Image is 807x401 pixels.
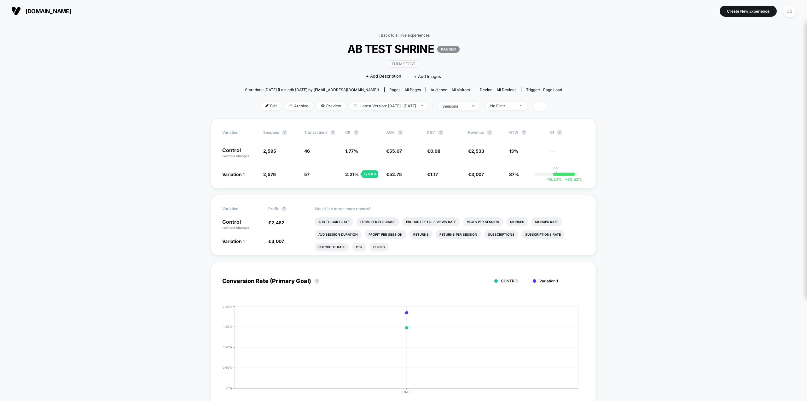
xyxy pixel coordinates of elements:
span: [DOMAIN_NAME] [26,8,71,15]
button: ? [330,130,335,135]
span: 3,007 [271,239,284,244]
a: < Back to all live experiences [377,33,430,38]
span: (without changes) [222,226,251,229]
span: 87% [509,172,519,177]
li: Ctr [352,243,366,251]
button: CS [781,5,798,18]
span: all devices [496,87,516,92]
li: Clicks [369,243,389,251]
span: All Visitors [451,87,470,92]
li: Signups [506,217,528,226]
tspan: 2.40% [223,304,232,308]
span: Edit [261,102,282,110]
li: Signups Rate [531,217,562,226]
tspan: 1.80% [223,325,232,328]
img: end [421,105,423,106]
span: PSV [427,130,435,135]
div: Audience: [431,87,470,92]
button: ? [282,206,287,211]
span: 2,533 [471,148,484,154]
span: 52.75 [389,172,402,177]
div: Trigger: [526,87,562,92]
span: Variation 1 [222,172,245,177]
span: € [427,148,440,154]
li: Avg Session Duration [315,230,362,239]
li: Product Details Views Rate [402,217,460,226]
div: CONVERSION_RATE [216,305,578,399]
span: 2,576 [263,172,276,177]
span: CONTROL [501,279,520,283]
span: Variation 1 [222,239,245,244]
span: € [386,172,402,177]
p: 0% [553,166,560,171]
span: --- [550,149,585,158]
div: + 24.8 % [362,170,378,178]
span: Revenue [468,130,484,135]
span: Variation [222,130,257,135]
span: 3,007 [471,172,484,177]
span: AOV [386,130,395,135]
tspan: [DATE] [402,390,412,394]
span: Latest Version: [DATE] - [DATE] [349,102,428,110]
span: | [431,102,438,111]
img: edit [265,104,269,107]
p: | [556,171,557,176]
img: Visually logo [11,6,21,16]
span: 55.07 [389,148,402,154]
img: end [520,105,522,106]
li: Returns [409,230,433,239]
span: Variation [222,206,257,211]
span: Device: [475,87,521,92]
li: Pages Per Session [463,217,503,226]
span: Preview [316,102,346,110]
span: Theme Test [389,60,418,68]
li: Subscriptions [484,230,518,239]
button: [DOMAIN_NAME] [9,6,73,16]
span: Transactions [304,130,327,135]
img: end [472,105,474,107]
div: Pages: [389,87,421,92]
li: Subscriptions Rate [521,230,565,239]
li: Checkout Rate [315,243,349,251]
p: PAUSED [437,46,460,53]
span: 57 [304,172,310,177]
button: ? [314,279,319,284]
span: + Add Images [414,74,441,79]
span: 46 [304,148,310,154]
button: ? [438,130,443,135]
span: CI [550,130,585,135]
span: AB TEST SHRINE [261,42,546,56]
span: Profit [268,206,278,211]
span: 1.17 [430,172,438,177]
button: Create New Experience [720,6,777,17]
span: 1.77 % [345,148,358,154]
span: 2,595 [263,148,276,154]
li: Add To Cart Rate [315,217,353,226]
span: 2,462 [271,220,284,225]
span: € [268,220,284,225]
span: all pages [404,87,421,92]
span: 0.98 [430,148,440,154]
span: € [268,239,284,244]
li: Returns Per Session [436,230,481,239]
span: CR [345,130,351,135]
li: Items Per Purchase [357,217,399,226]
tspan: 0 % [226,386,232,390]
div: CS [783,5,796,17]
img: end [289,104,293,107]
span: + Add Description [366,73,401,80]
span: Start date: [DATE] (Last edit [DATE] by [EMAIL_ADDRESS][DOMAIN_NAME]) [245,87,379,92]
span: € [386,148,402,154]
button: ? [282,130,287,135]
p: Control [222,148,257,158]
span: 13% [509,148,518,154]
span: -15.20 % [546,177,562,182]
button: ? [557,130,562,135]
p: Would like to see more reports? [315,206,585,211]
li: Profit Per Session [365,230,406,239]
p: Control [222,219,262,230]
span: Sessions [263,130,279,135]
button: ? [354,130,359,135]
span: € [468,172,484,177]
button: ? [487,130,492,135]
